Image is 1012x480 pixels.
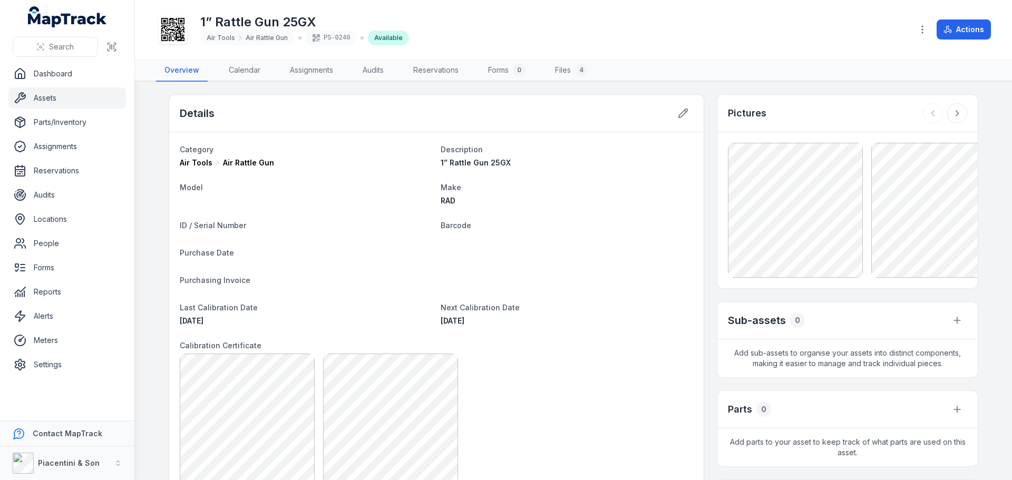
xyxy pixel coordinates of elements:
span: Make [441,183,461,192]
h1: 1” Rattle Gun 25GX [200,14,409,31]
time: 29/04/2025, 12:00:00 am [180,316,203,325]
span: Next Calibration Date [441,303,520,312]
span: Barcode [441,221,471,230]
div: 0 [790,313,805,328]
span: [DATE] [180,316,203,325]
a: Assignments [281,60,342,82]
time: 29/10/2025, 12:00:00 am [441,316,464,325]
button: Search [13,37,98,57]
div: Available [368,31,409,45]
span: Air Tools [180,158,212,168]
a: Reservations [8,160,126,181]
span: RAD [441,196,455,205]
span: Model [180,183,203,192]
a: MapTrack [28,6,107,27]
a: People [8,233,126,254]
div: 0 [513,64,526,76]
h2: Details [180,106,215,121]
a: Settings [8,354,126,375]
h2: Sub-assets [728,313,786,328]
a: Reservations [405,60,467,82]
a: Assets [8,87,126,109]
button: Actions [937,19,991,40]
span: Search [49,42,74,52]
div: 4 [575,64,588,76]
a: Audits [8,184,126,205]
span: Add sub-assets to organise your assets into distinct components, making it easier to manage and t... [717,339,978,377]
span: Calibration Certificate [180,341,261,350]
span: Purchase Date [180,248,234,257]
a: Assignments [8,136,126,157]
div: PS-0240 [306,31,356,45]
strong: Piacentini & Son [38,458,100,467]
a: Forms [8,257,126,278]
a: Reports [8,281,126,302]
span: Last Calibration Date [180,303,258,312]
a: Audits [354,60,392,82]
span: Air Rattle Gun [246,34,288,42]
strong: Contact MapTrack [33,429,102,438]
a: Meters [8,330,126,351]
a: Locations [8,209,126,230]
a: Dashboard [8,63,126,84]
h3: Parts [728,402,752,417]
a: Files4 [547,60,596,82]
span: ID / Serial Number [180,221,246,230]
span: 1” Rattle Gun 25GX [441,158,511,167]
a: Forms0 [480,60,534,82]
a: Parts/Inventory [8,112,126,133]
div: 0 [756,402,771,417]
span: Purchasing Invoice [180,276,250,285]
span: [DATE] [441,316,464,325]
span: Air Rattle Gun [223,158,274,168]
h3: Pictures [728,106,766,121]
a: Overview [156,60,208,82]
a: Alerts [8,306,126,327]
span: Description [441,145,483,154]
span: Category [180,145,213,154]
span: Air Tools [207,34,235,42]
span: Add parts to your asset to keep track of what parts are used on this asset. [717,428,978,466]
a: Calendar [220,60,269,82]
